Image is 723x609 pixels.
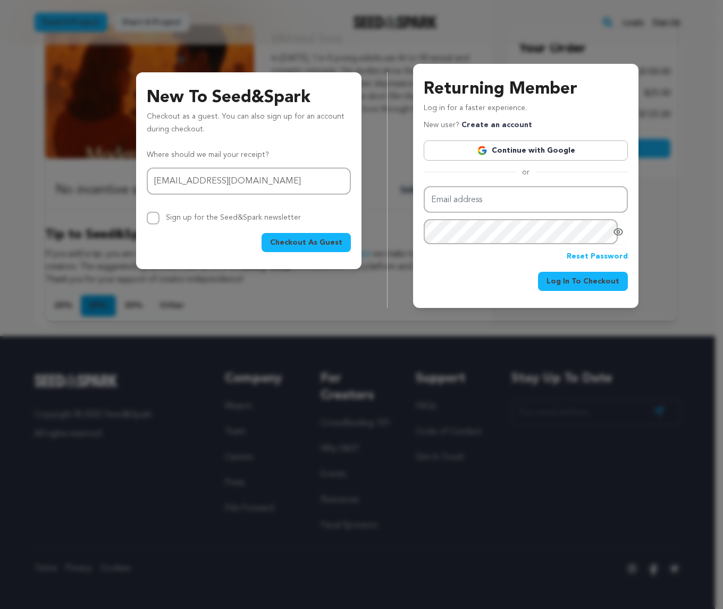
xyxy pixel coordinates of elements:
[567,251,628,263] a: Reset Password
[147,111,351,140] p: Checkout as a guest. You can also sign up for an account during checkout.
[424,102,628,119] p: Log in for a faster experience.
[516,167,536,178] span: or
[424,186,628,213] input: Email address
[262,233,351,252] button: Checkout As Guest
[461,121,532,129] a: Create an account
[147,85,351,111] h3: New To Seed&Spark
[147,149,351,162] p: Where should we mail your receipt?
[424,77,628,102] h3: Returning Member
[613,227,624,237] a: Show password as plain text. Warning: this will display your password on the screen.
[477,145,487,156] img: Google logo
[538,272,628,291] button: Log In To Checkout
[424,119,532,132] p: New user?
[547,276,619,287] span: Log In To Checkout
[424,140,628,161] a: Continue with Google
[166,214,301,221] label: Sign up for the Seed&Spark newsletter
[147,168,351,195] input: Email address
[270,237,342,248] span: Checkout As Guest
